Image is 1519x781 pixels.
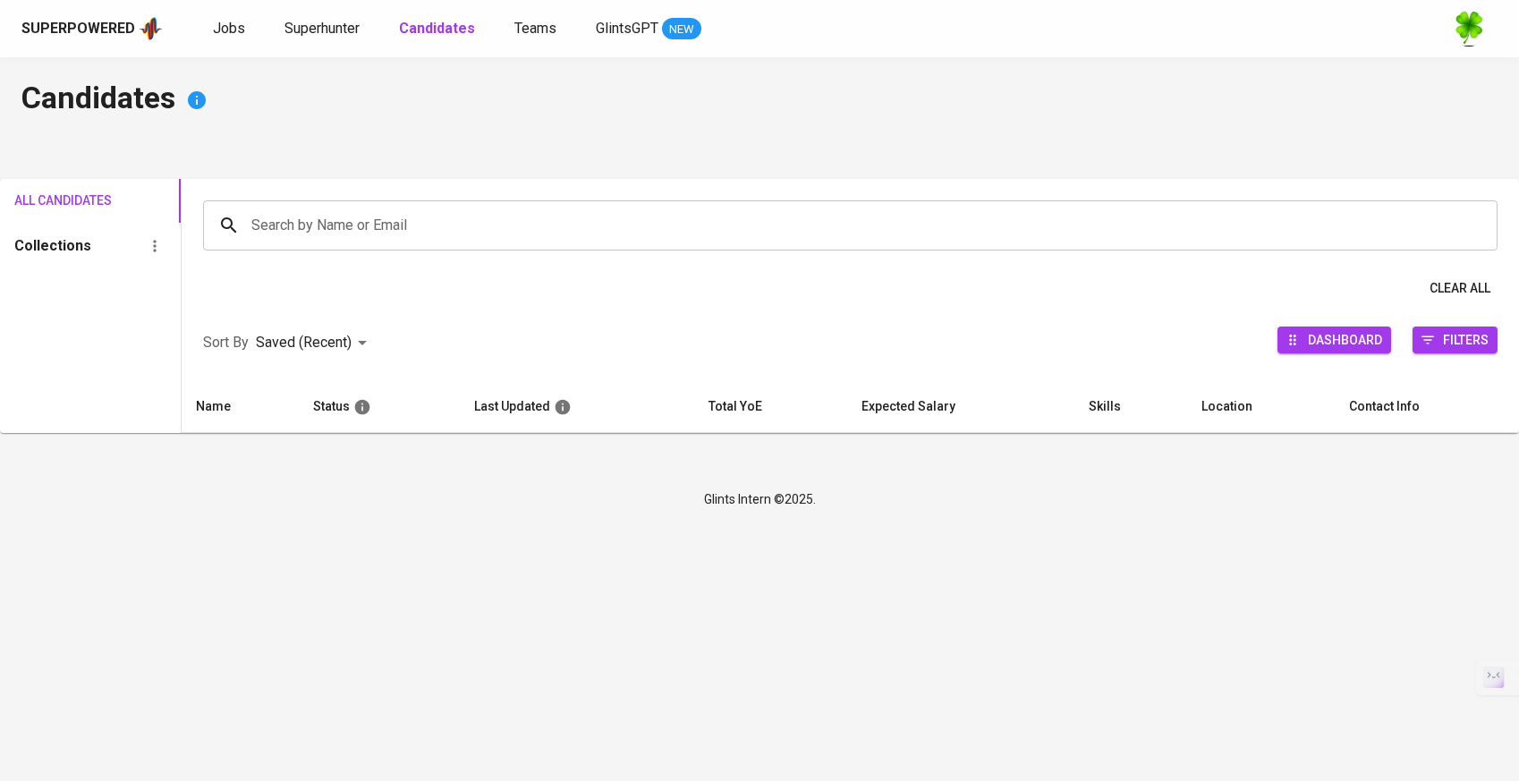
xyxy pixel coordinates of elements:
[514,20,556,37] span: Teams
[1335,381,1519,433] th: Contact Info
[1443,327,1489,352] span: Filters
[399,18,479,40] a: Candidates
[662,21,701,38] span: NEW
[284,20,360,37] span: Superhunter
[14,190,88,212] span: All Candidates
[139,15,163,42] img: app logo
[203,332,249,353] p: Sort By
[256,327,373,360] div: Saved (Recent)
[596,20,658,37] span: GlintsGPT
[21,19,135,39] div: Superpowered
[1187,381,1335,433] th: Location
[1277,327,1391,353] button: Dashboard
[1451,11,1487,47] img: f9493b8c-82b8-4f41-8722-f5d69bb1b761.jpg
[1074,381,1187,433] th: Skills
[399,20,475,37] b: Candidates
[694,381,847,433] th: Total YoE
[182,381,300,433] th: Name
[1413,327,1498,353] button: Filters
[596,18,701,40] a: GlintsGPT NEW
[299,381,460,433] th: Status
[213,18,249,40] a: Jobs
[21,15,163,42] a: Superpoweredapp logo
[14,233,91,259] h6: Collections
[284,18,363,40] a: Superhunter
[256,332,352,353] p: Saved (Recent)
[1422,272,1498,305] button: Clear All
[1308,327,1382,352] span: Dashboard
[514,18,560,40] a: Teams
[847,381,1074,433] th: Expected Salary
[460,381,694,433] th: Last Updated
[213,20,245,37] span: Jobs
[1430,277,1490,300] span: Clear All
[21,79,1498,122] h4: Candidates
